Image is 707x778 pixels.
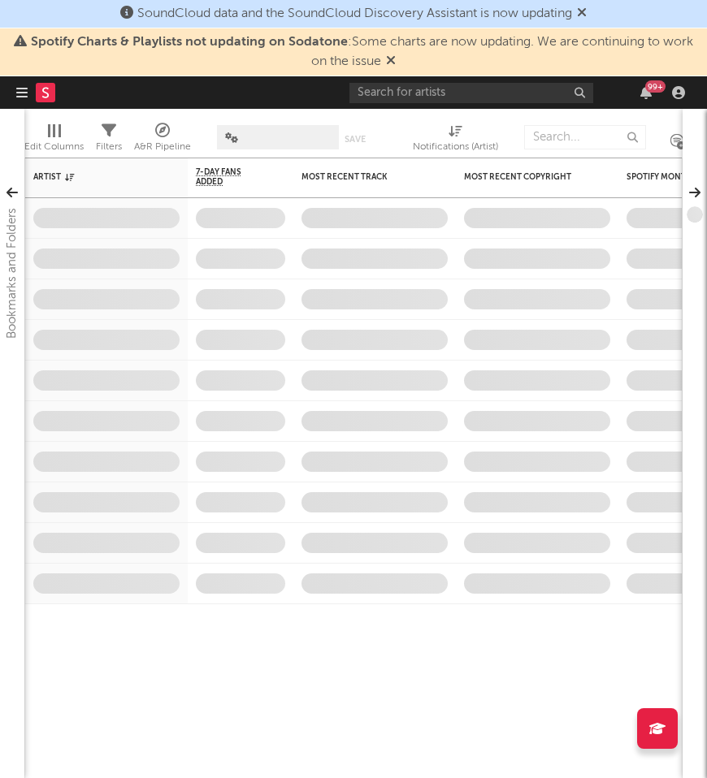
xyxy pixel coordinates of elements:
[137,7,572,20] span: SoundCloud data and the SoundCloud Discovery Assistant is now updating
[24,117,84,164] div: Edit Columns
[413,117,498,164] div: Notifications (Artist)
[464,172,586,182] div: Most Recent Copyright
[640,86,652,99] button: 99+
[31,36,693,68] span: : Some charts are now updating. We are continuing to work on the issue
[386,55,396,68] span: Dismiss
[524,125,646,149] input: Search...
[577,7,587,20] span: Dismiss
[196,167,261,187] span: 7-Day Fans Added
[645,80,666,93] div: 99 +
[345,135,366,144] button: Save
[134,137,191,157] div: A&R Pipeline
[96,117,122,164] div: Filters
[24,137,84,157] div: Edit Columns
[96,137,122,157] div: Filters
[301,172,423,182] div: Most Recent Track
[31,36,348,49] span: Spotify Charts & Playlists not updating on Sodatone
[349,83,593,103] input: Search for artists
[413,137,498,157] div: Notifications (Artist)
[33,172,155,182] div: Artist
[2,208,22,339] div: Bookmarks and Folders
[134,117,191,164] div: A&R Pipeline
